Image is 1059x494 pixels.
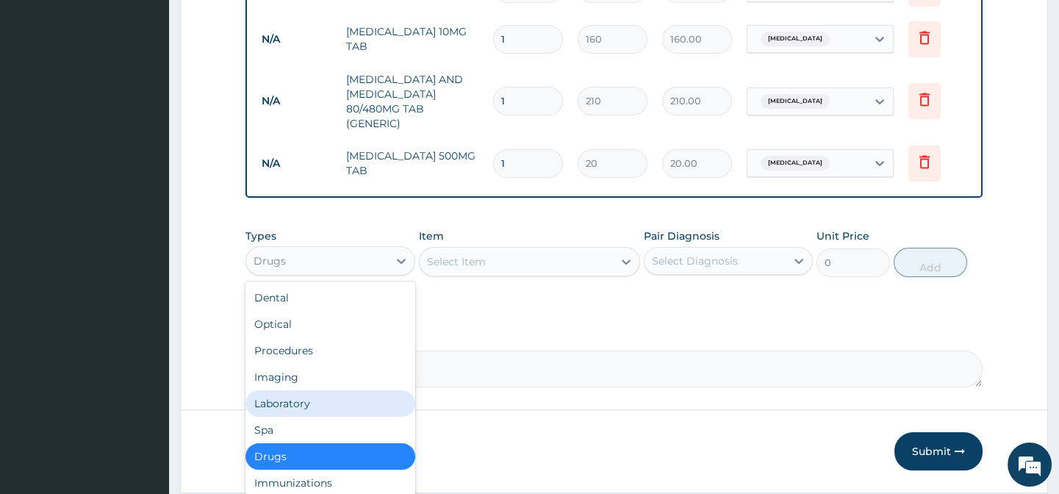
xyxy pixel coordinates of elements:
[245,417,414,443] div: Spa
[85,151,203,300] span: We're online!
[241,7,276,43] div: Minimize live chat window
[245,230,276,243] label: Types
[652,254,738,268] div: Select Diagnosis
[254,150,339,177] td: N/A
[245,337,414,364] div: Procedures
[7,334,280,385] textarea: Type your message and hit 'Enter'
[245,443,414,470] div: Drugs
[339,17,486,61] td: [MEDICAL_DATA] 10MG TAB
[245,390,414,417] div: Laboratory
[427,254,486,269] div: Select Item
[816,229,869,243] label: Unit Price
[761,32,830,46] span: [MEDICAL_DATA]
[76,82,247,101] div: Chat with us now
[254,26,339,53] td: N/A
[644,229,719,243] label: Pair Diagnosis
[27,74,60,110] img: d_794563401_company_1708531726252_794563401
[254,254,286,268] div: Drugs
[894,432,983,470] button: Submit
[245,330,982,343] label: Comment
[245,364,414,390] div: Imaging
[894,248,967,277] button: Add
[419,229,444,243] label: Item
[339,141,486,185] td: [MEDICAL_DATA] 500MG TAB
[245,311,414,337] div: Optical
[761,156,830,171] span: [MEDICAL_DATA]
[761,94,830,109] span: [MEDICAL_DATA]
[339,65,486,138] td: [MEDICAL_DATA] AND [MEDICAL_DATA] 80/480MG TAB (GENERIC)
[254,87,339,115] td: N/A
[245,284,414,311] div: Dental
